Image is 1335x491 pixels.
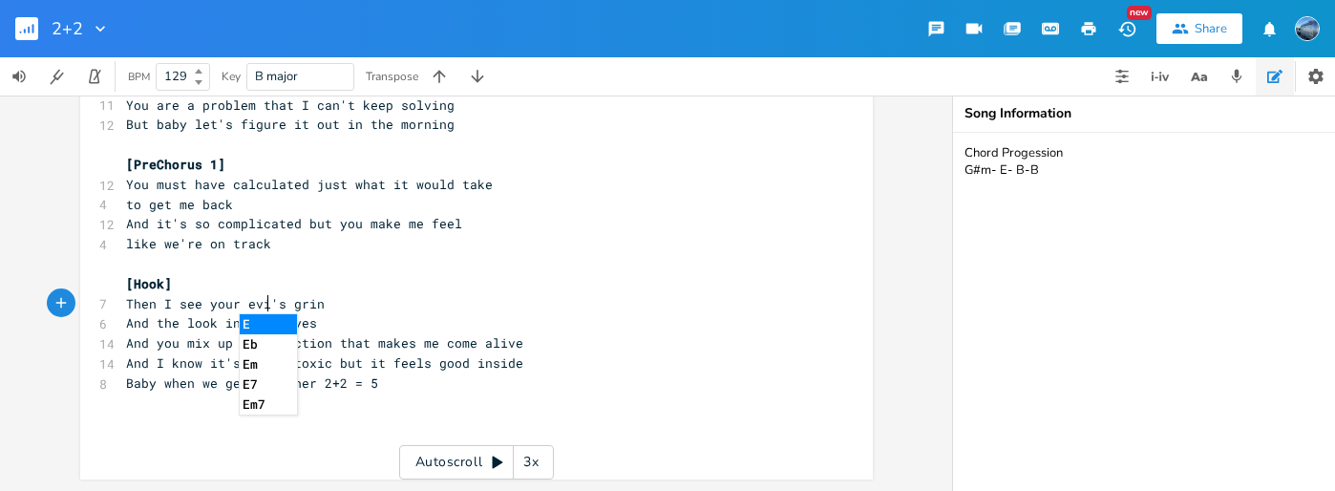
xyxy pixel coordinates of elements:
[1295,16,1320,41] img: DJ Flossy
[126,196,233,213] span: to get me back
[366,71,418,82] div: Transpose
[126,215,462,232] span: And it's so complicated but you make me feel
[128,72,150,82] div: BPM
[1195,20,1227,37] div: Share
[126,295,325,312] span: Then I see your evi's grin
[222,71,241,82] div: Key
[953,133,1335,491] textarea: Chord Progession G#m- E- B-B
[240,314,297,334] li: E
[399,445,554,480] div: Autoscroll
[240,374,297,395] li: E7
[240,354,297,374] li: Em
[964,107,1324,120] div: Song Information
[255,68,298,85] span: B major
[1156,13,1242,44] button: Share
[126,354,523,372] span: And I know it's kinda toxic but it feels good inside
[126,334,523,352] span: And you mix up a concoction that makes me come alive
[126,314,317,331] span: And the look in your eyes
[126,116,455,133] span: But baby let's figure it out in the morning
[1127,6,1152,20] div: New
[52,20,83,37] span: 2+2
[126,156,225,173] span: [PreChorus 1]
[1108,11,1146,46] button: New
[240,334,297,354] li: Eb
[126,374,378,392] span: Baby when we get together 2+2 = 5
[126,275,172,292] span: [Hook]
[514,445,548,480] div: 3x
[240,395,297,415] li: Em7
[126,176,493,193] span: You must have calculated just what it would take
[126,96,455,114] span: You are a problem that I can't keep solving
[126,235,271,252] span: like we're on track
